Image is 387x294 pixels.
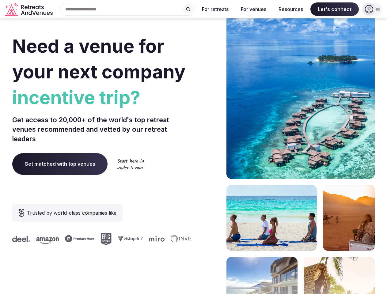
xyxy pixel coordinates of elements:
button: For retreats [197,2,233,16]
span: Trusted by world-class companies like [27,209,116,217]
svg: Epic Games company logo [101,233,112,245]
img: yoga on tropical beach [226,185,317,251]
a: Get matched with top venues [12,153,108,175]
img: woman sitting in back of truck with camels [323,185,375,251]
button: For venues [236,2,271,16]
svg: Invisible company logo [171,235,204,243]
svg: Deel company logo [12,236,30,242]
span: incentive trip? [12,85,191,110]
button: Resources [274,2,308,16]
svg: Miro company logo [149,236,165,242]
p: Get access to 20,000+ of the world's top retreat venues recommended and vetted by our retreat lea... [12,115,191,143]
svg: Vistaprint company logo [118,236,143,241]
span: Let's connect [310,2,359,16]
span: Need a venue for your next company [12,35,185,83]
img: Start here in under 5 min [117,159,144,169]
svg: Retreats and Venues company logo [5,2,54,16]
a: Visit the homepage [5,2,54,16]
